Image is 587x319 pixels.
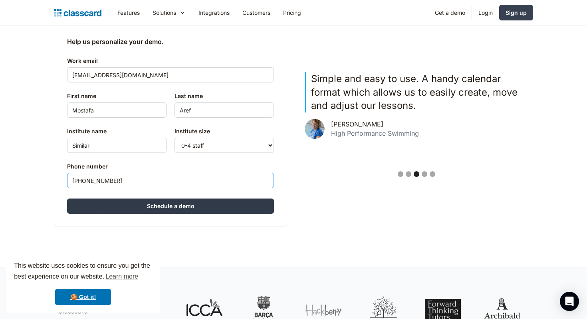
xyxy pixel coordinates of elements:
[331,130,419,137] div: High Performance Swimming
[67,126,167,136] label: Institute name
[104,271,139,283] a: learn more about cookies
[305,72,528,152] div: 3 of 5
[153,8,176,17] div: Solutions
[67,56,274,66] label: Work email
[175,102,274,118] input: eg. Stark
[67,199,274,214] input: Schedule a demo
[236,4,277,22] a: Customers
[398,171,403,177] div: Show slide 1 of 5
[6,253,160,313] div: cookieconsent
[422,171,427,177] div: Show slide 4 of 5
[414,171,419,177] div: Show slide 3 of 5
[406,171,411,177] div: Show slide 2 of 5
[67,162,274,171] label: Phone number
[331,120,383,128] div: [PERSON_NAME]
[560,292,579,311] div: Open Intercom Messenger
[67,37,274,46] h2: Help us personalize your demo.
[67,102,167,118] input: eg. Tony
[277,4,307,22] a: Pricing
[67,173,274,188] input: Please prefix country code
[311,72,528,112] p: Simple and easy to use. A handy calendar format which allows us to easily create, move and adjust...
[175,91,274,101] label: Last name
[506,8,527,17] div: Sign up
[14,261,152,283] span: This website uses cookies to ensure you get the best experience on our website.
[430,171,435,177] div: Show slide 5 of 5
[54,7,101,18] a: Logo
[67,53,274,214] form: Contact Form
[67,138,167,153] input: eg. Stark Industries
[175,126,274,136] label: Institute size
[55,289,111,305] a: dismiss cookie message
[111,4,146,22] a: Features
[146,4,192,22] div: Solutions
[67,91,167,101] label: First name
[428,4,472,22] a: Get a demo
[192,4,236,22] a: Integrations
[472,4,499,22] a: Login
[499,5,533,20] a: Sign up
[300,67,533,183] div: carousel
[67,67,274,82] input: eg. tony@starkindustries.com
